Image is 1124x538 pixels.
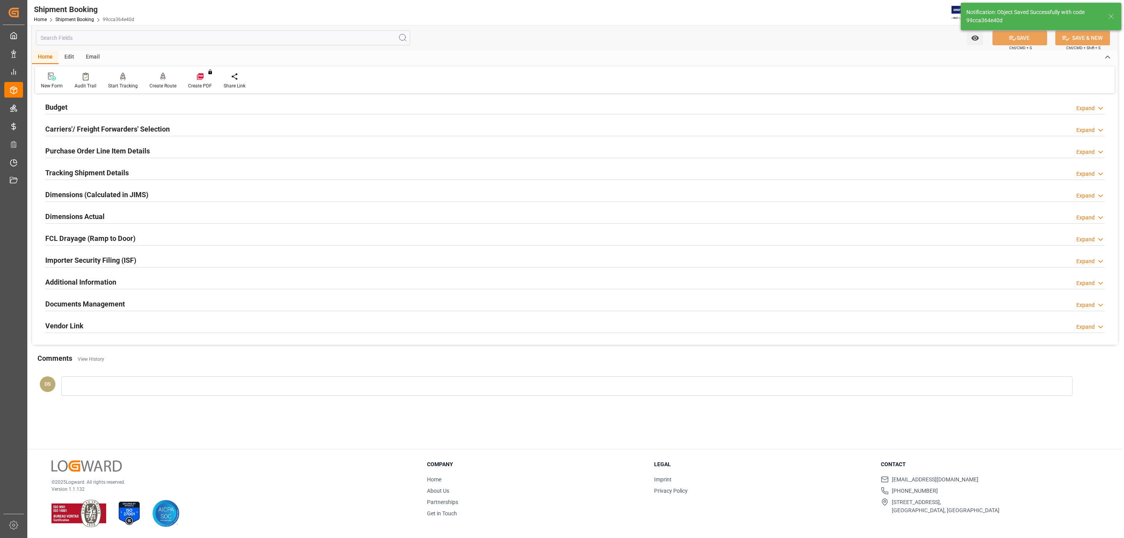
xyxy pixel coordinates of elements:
[1076,301,1095,309] div: Expand
[32,51,59,64] div: Home
[45,211,105,222] h2: Dimensions Actual
[80,51,106,64] div: Email
[1076,170,1095,178] div: Expand
[654,476,672,483] a: Imprint
[108,82,138,89] div: Start Tracking
[1076,257,1095,265] div: Expand
[45,189,148,200] h2: Dimensions (Calculated in JIMS)
[654,488,688,494] a: Privacy Policy
[427,499,458,505] a: Partnerships
[59,51,80,64] div: Edit
[34,17,47,22] a: Home
[37,353,72,363] h2: Comments
[892,487,938,495] span: [PHONE_NUMBER]
[45,233,135,244] h2: FCL Drayage (Ramp to Door)
[1076,148,1095,156] div: Expand
[427,460,644,469] h3: Company
[52,460,122,472] img: Logward Logo
[45,167,129,178] h2: Tracking Shipment Details
[45,146,150,156] h2: Purchase Order Line Item Details
[45,124,170,134] h2: Carriers'/ Freight Forwarders' Selection
[1076,279,1095,287] div: Expand
[149,82,176,89] div: Create Route
[1076,126,1095,134] div: Expand
[45,321,84,331] h2: Vendor Link
[892,498,1000,515] span: [STREET_ADDRESS], [GEOGRAPHIC_DATA], [GEOGRAPHIC_DATA]
[951,6,978,20] img: Exertis%20JAM%20-%20Email%20Logo.jpg_1722504956.jpg
[1055,30,1110,45] button: SAVE & NEW
[52,486,407,493] p: Version 1.1.132
[654,460,871,469] h3: Legal
[427,476,441,483] a: Home
[55,17,94,22] a: Shipment Booking
[152,500,180,527] img: AICPA SOC
[992,30,1047,45] button: SAVE
[34,4,134,15] div: Shipment Booking
[1076,104,1095,112] div: Expand
[36,30,410,45] input: Search Fields
[1066,45,1101,51] span: Ctrl/CMD + Shift + S
[1009,45,1032,51] span: Ctrl/CMD + S
[45,102,68,112] h2: Budget
[427,488,449,494] a: About Us
[45,255,136,265] h2: Importer Security Filing (ISF)
[1076,214,1095,222] div: Expand
[52,500,106,527] img: ISO 9001 & ISO 14001 Certification
[881,460,1098,469] h3: Contact
[967,30,983,45] button: open menu
[45,299,125,309] h2: Documents Management
[116,500,143,527] img: ISO 27001 Certification
[78,356,104,362] a: View History
[41,82,63,89] div: New Form
[224,82,245,89] div: Share Link
[52,479,407,486] p: © 2025 Logward. All rights reserved.
[966,8,1101,25] div: Notification: Object Saved Successfully with code 99cca364e40d
[427,510,457,517] a: Get in Touch
[75,82,96,89] div: Audit Trail
[1076,235,1095,244] div: Expand
[1076,192,1095,200] div: Expand
[892,476,978,484] span: [EMAIL_ADDRESS][DOMAIN_NAME]
[44,381,51,387] span: DS
[45,277,116,287] h2: Additional Information
[1076,323,1095,331] div: Expand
